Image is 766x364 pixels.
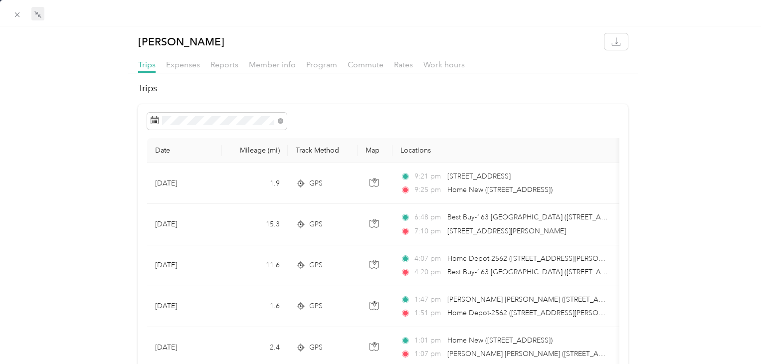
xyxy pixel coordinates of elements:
[414,335,443,346] span: 1:01 pm
[414,308,443,319] span: 1:51 pm
[358,138,392,163] th: Map
[414,349,443,360] span: 1:07 pm
[447,172,511,181] span: [STREET_ADDRESS]
[414,184,443,195] span: 9:25 pm
[447,185,553,194] span: Home New ([STREET_ADDRESS])
[447,295,629,304] span: [PERSON_NAME] [PERSON_NAME] ([STREET_ADDRESS])
[447,350,629,358] span: [PERSON_NAME] [PERSON_NAME] ([STREET_ADDRESS])
[309,219,323,230] span: GPS
[147,245,222,286] td: [DATE]
[414,171,443,182] span: 9:21 pm
[414,253,443,264] span: 4:07 pm
[394,60,413,69] span: Rates
[447,268,687,276] span: Best Buy-163 [GEOGRAPHIC_DATA] ([STREET_ADDRESS][PERSON_NAME])
[414,226,443,237] span: 7:10 pm
[423,60,465,69] span: Work hours
[222,163,288,204] td: 1.9
[222,286,288,327] td: 1.6
[222,204,288,245] td: 15.3
[309,342,323,353] span: GPS
[309,260,323,271] span: GPS
[222,138,288,163] th: Mileage (mi)
[710,308,766,364] iframe: Everlance-gr Chat Button Frame
[138,82,628,95] h2: Trips
[447,254,668,263] span: Home Depot-2562 ([STREET_ADDRESS][PERSON_NAME][US_STATE])
[138,60,156,69] span: Trips
[447,309,668,317] span: Home Depot-2562 ([STREET_ADDRESS][PERSON_NAME][US_STATE])
[249,60,296,69] span: Member info
[414,212,443,223] span: 6:48 pm
[414,294,443,305] span: 1:47 pm
[138,33,224,50] p: [PERSON_NAME]
[447,336,553,345] span: Home New ([STREET_ADDRESS])
[392,138,622,163] th: Locations
[447,213,687,221] span: Best Buy-163 [GEOGRAPHIC_DATA] ([STREET_ADDRESS][PERSON_NAME])
[309,178,323,189] span: GPS
[147,163,222,204] td: [DATE]
[222,245,288,286] td: 11.6
[348,60,383,69] span: Commute
[166,60,200,69] span: Expenses
[147,286,222,327] td: [DATE]
[147,204,222,245] td: [DATE]
[306,60,337,69] span: Program
[309,301,323,312] span: GPS
[447,227,566,235] span: [STREET_ADDRESS][PERSON_NAME]
[288,138,358,163] th: Track Method
[147,138,222,163] th: Date
[414,267,443,278] span: 4:20 pm
[210,60,238,69] span: Reports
